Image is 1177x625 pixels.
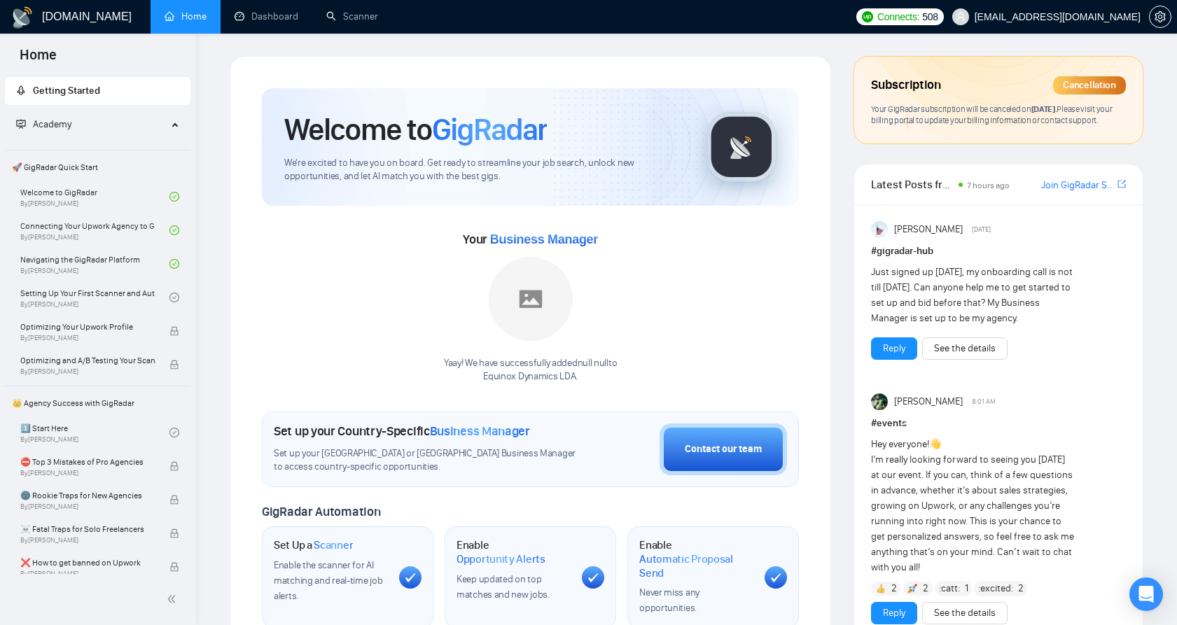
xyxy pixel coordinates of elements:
[871,416,1126,431] h1: # events
[169,495,179,505] span: lock
[165,10,207,22] a: homeHome
[1149,11,1171,22] a: setting
[169,293,179,302] span: check-circle
[169,562,179,572] span: lock
[871,337,917,360] button: Reply
[314,538,353,552] span: Scanner
[871,73,940,97] span: Subscription
[1149,6,1171,28] button: setting
[444,370,617,384] p: Equinox Dynamics LDA .
[6,389,189,417] span: 👑 Agency Success with GigRadar
[457,538,571,566] h1: Enable
[20,353,155,367] span: Optimizing and A/B Testing Your Scanner for Better Results
[169,326,179,336] span: lock
[20,248,169,279] a: Navigating the GigRadar PlatformBy[PERSON_NAME]
[907,584,917,594] img: 🚀
[1018,582,1024,596] span: 2
[20,455,155,469] span: ⛔ Top 3 Mistakes of Pro Agencies
[1031,104,1057,114] span: [DATE] .
[876,584,886,594] img: 👍
[706,112,776,182] img: gigradar-logo.png
[11,6,34,29] img: logo
[457,552,545,566] span: Opportunity Alerts
[8,45,68,74] span: Home
[871,104,1112,126] span: Your GigRadar subscription will be canceled Please visit your billing portal to update your billi...
[20,536,155,545] span: By [PERSON_NAME]
[169,259,179,269] span: check-circle
[20,417,169,448] a: 1️⃣ Start HereBy[PERSON_NAME]
[891,582,897,596] span: 2
[20,522,155,536] span: ☠️ Fatal Traps for Solo Freelancers
[922,602,1008,624] button: See the details
[169,360,179,370] span: lock
[20,469,155,477] span: By [PERSON_NAME]
[639,587,699,614] span: Never miss any opportunities.
[169,528,179,538] span: lock
[934,605,996,621] a: See the details
[922,9,938,24] span: 508
[20,282,169,313] a: Setting Up Your First Scanner and Auto-BidderBy[PERSON_NAME]
[883,341,905,356] a: Reply
[326,10,378,22] a: searchScanner
[274,447,582,474] span: Set up your [GEOGRAPHIC_DATA] or [GEOGRAPHIC_DATA] Business Manager to access country-specific op...
[639,552,753,580] span: Automatic Proposal Send
[883,605,905,621] a: Reply
[871,221,888,238] img: Anisuzzaman Khan
[20,570,155,578] span: By [PERSON_NAME]
[972,223,991,236] span: [DATE]
[444,357,617,384] div: Yaay! We have successfully added null null to
[871,602,917,624] button: Reply
[432,111,547,148] span: GigRadar
[430,423,530,439] span: Business Manager
[939,581,960,596] span: :catt:
[489,257,573,341] img: placeholder.png
[862,11,873,22] img: upwork-logo.png
[1117,178,1126,190] span: export
[871,244,1126,259] h1: # gigradar-hub
[1020,104,1057,114] span: on
[262,504,380,519] span: GigRadar Automation
[20,320,155,334] span: Optimizing Your Upwork Profile
[284,111,547,148] h1: Welcome to
[490,232,598,246] span: Business Manager
[20,503,155,511] span: By [PERSON_NAME]
[929,438,941,450] span: 👋
[685,442,762,457] div: Contact our team
[6,153,189,181] span: 🚀 GigRadar Quick Start
[1129,577,1163,611] div: Open Intercom Messenger
[284,157,684,183] span: We're excited to have you on board. Get ready to streamline your job search, unlock new opportuni...
[463,232,598,247] span: Your
[956,12,966,22] span: user
[20,334,155,342] span: By [PERSON_NAME]
[894,394,963,409] span: [PERSON_NAME]
[20,181,169,212] a: Welcome to GigRadarBy[PERSON_NAME]
[167,592,181,606] span: double-left
[169,225,179,235] span: check-circle
[871,393,888,410] img: Vlad
[20,489,155,503] span: 🌚 Rookie Traps for New Agencies
[972,395,996,408] span: 8:01 AM
[934,341,996,356] a: See the details
[967,181,1010,190] span: 7 hours ago
[1117,178,1126,191] a: export
[274,423,530,439] h1: Set up your Country-Specific
[274,538,353,552] h1: Set Up a
[169,192,179,202] span: check-circle
[978,581,1013,596] span: :excited:
[169,461,179,471] span: lock
[894,222,963,237] span: [PERSON_NAME]
[1041,178,1115,193] a: Join GigRadar Slack Community
[639,538,753,580] h1: Enable
[877,9,919,24] span: Connects:
[33,85,100,97] span: Getting Started
[457,573,550,601] span: Keep updated on top matches and new jobs.
[235,10,298,22] a: dashboardDashboard
[20,215,169,246] a: Connecting Your Upwork Agency to GigRadarBy[PERSON_NAME]
[1053,76,1126,94] div: Cancellation
[274,559,382,602] span: Enable the scanner for AI matching and real-time job alerts.
[16,85,26,95] span: rocket
[169,428,179,437] span: check-circle
[1150,11,1171,22] span: setting
[965,582,968,596] span: 1
[923,582,928,596] span: 2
